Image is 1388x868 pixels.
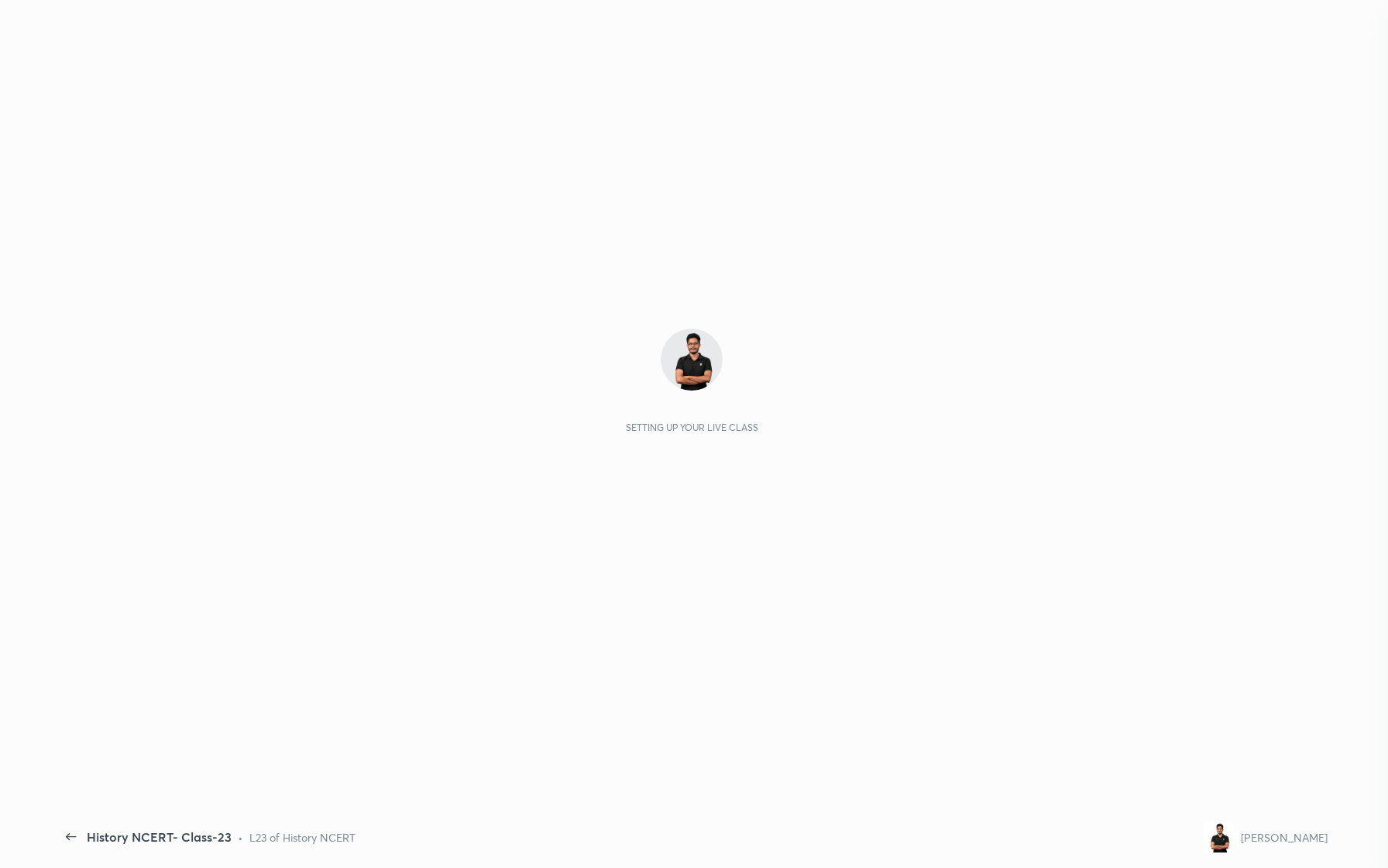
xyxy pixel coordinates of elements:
[1241,829,1328,846] div: [PERSON_NAME]
[87,828,232,846] div: History NCERT- Class-23
[626,422,758,433] div: Setting up your live class
[1204,821,1235,852] img: 619d4b52d3954583839770b7a0001f09.file
[661,329,723,391] img: 619d4b52d3954583839770b7a0001f09.file
[249,829,356,846] div: L23 of History NCERT
[238,829,243,846] div: •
